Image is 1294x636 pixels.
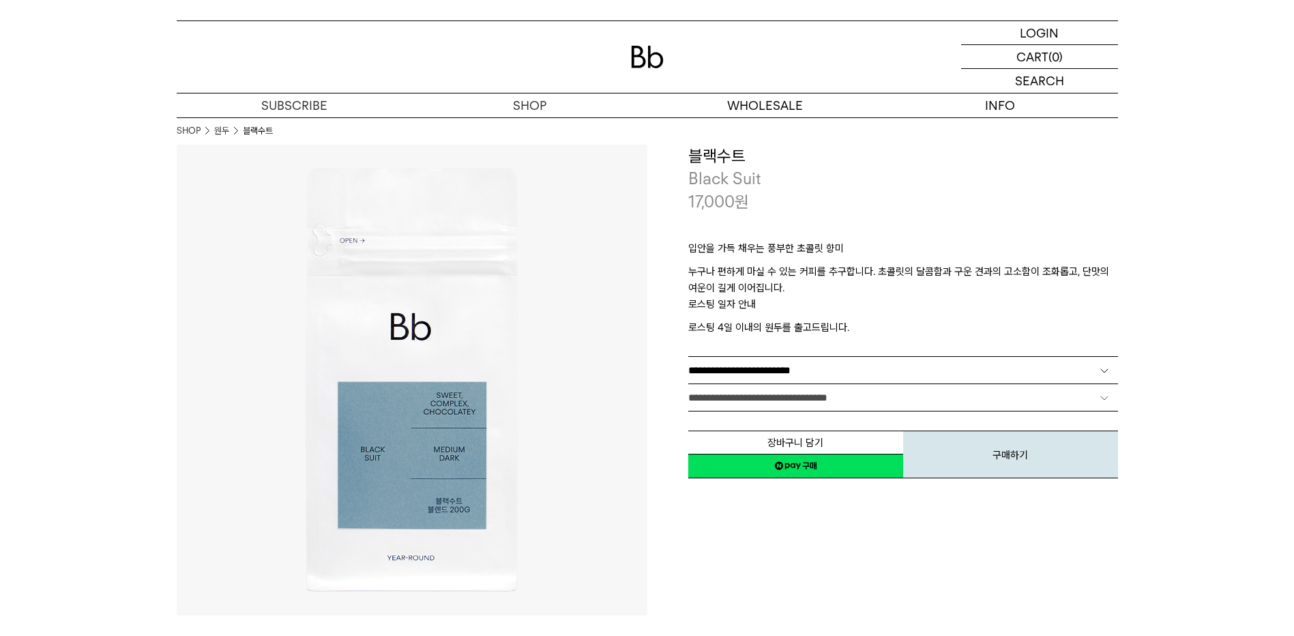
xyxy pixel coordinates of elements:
[735,192,749,212] span: 원
[177,93,412,117] a: SUBSCRIBE
[412,93,647,117] a: SHOP
[243,124,273,138] li: 블랙수트
[688,296,1118,319] p: 로스팅 일자 안내
[688,145,1118,168] h3: 블랙수트
[688,319,1118,336] p: 로스팅 4일 이내의 원두를 출고드립니다.
[688,431,903,454] button: 장바구니 담기
[631,46,664,68] img: 로고
[688,190,749,214] p: 17,000
[177,124,201,138] a: SHOP
[1016,45,1048,68] p: CART
[903,431,1118,478] button: 구매하기
[688,454,903,478] a: 새창
[961,21,1118,45] a: LOGIN
[177,145,647,616] img: 블랙수트
[1048,45,1063,68] p: (0)
[647,93,883,117] p: WHOLESALE
[961,45,1118,69] a: CART (0)
[1020,21,1059,44] p: LOGIN
[688,240,1118,263] p: 입안을 가득 채우는 풍부한 초콜릿 향미
[1015,69,1064,93] p: SEARCH
[688,263,1118,296] p: 누구나 편하게 마실 수 있는 커피를 추구합니다. 초콜릿의 달콤함과 구운 견과의 고소함이 조화롭고, 단맛의 여운이 길게 이어집니다.
[883,93,1118,117] p: INFO
[214,124,229,138] a: 원두
[688,167,1118,190] p: Black Suit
